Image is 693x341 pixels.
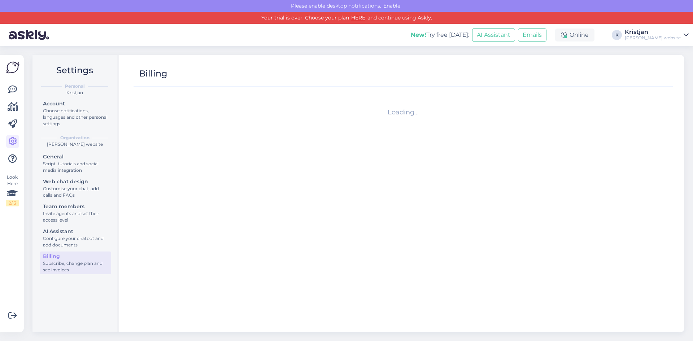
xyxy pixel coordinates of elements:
div: AI Assistant [43,228,108,235]
div: [PERSON_NAME] website [625,35,681,41]
div: Subscribe, change plan and see invoices [43,260,108,273]
b: Organization [60,135,90,141]
a: Web chat designCustomise your chat, add calls and FAQs [40,177,111,200]
a: AccountChoose notifications, languages and other personal settings [40,99,111,128]
div: Kristjan [625,29,681,35]
a: HERE [349,14,367,21]
div: Look Here [6,174,19,206]
a: GeneralScript, tutorials and social media integration [40,152,111,175]
div: Invite agents and set their access level [43,210,108,223]
b: New! [411,31,426,38]
h2: Settings [38,64,111,77]
div: Choose notifications, languages and other personal settings [43,108,108,127]
a: BillingSubscribe, change plan and see invoices [40,252,111,274]
div: Script, tutorials and social media integration [43,161,108,174]
img: Askly Logo [6,61,19,74]
div: Loading... [136,108,670,117]
a: Team membersInvite agents and set their access level [40,202,111,224]
div: Account [43,100,108,108]
div: Team members [43,203,108,210]
div: [PERSON_NAME] website [38,141,111,148]
div: General [43,153,108,161]
div: Customise your chat, add calls and FAQs [43,185,108,198]
div: Billing [139,67,167,80]
a: AI AssistantConfigure your chatbot and add documents [40,227,111,249]
b: Personal [65,83,85,89]
span: Enable [381,3,402,9]
button: AI Assistant [472,28,515,42]
div: 2 / 3 [6,200,19,206]
div: Try free [DATE]: [411,31,469,39]
button: Emails [518,28,546,42]
div: Kristjan [38,89,111,96]
div: Billing [43,253,108,260]
div: Web chat design [43,178,108,185]
a: Kristjan[PERSON_NAME] website [625,29,689,41]
div: Configure your chatbot and add documents [43,235,108,248]
div: Online [555,29,594,41]
div: K [612,30,622,40]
